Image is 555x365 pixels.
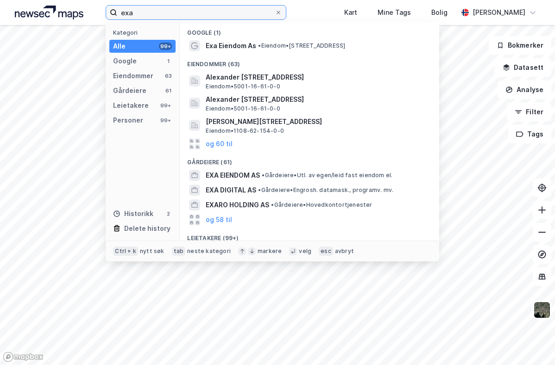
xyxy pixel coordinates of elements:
[180,53,439,70] div: Eiendommer (63)
[113,29,176,36] div: Kategori
[180,151,439,168] div: Gårdeiere (61)
[206,72,428,83] span: Alexander [STREET_ADDRESS]
[507,103,551,121] button: Filter
[206,94,428,105] span: Alexander [STREET_ADDRESS]
[271,201,274,208] span: •
[489,36,551,55] button: Bokmerker
[262,172,265,179] span: •
[180,227,439,244] div: Leietakere (99+)
[258,42,261,49] span: •
[271,201,372,209] span: Gårdeiere • Hovedkontortjenester
[206,127,284,135] span: Eiendom • 1108-62-154-0-0
[164,210,172,217] div: 2
[319,247,333,256] div: esc
[164,87,172,94] div: 61
[124,223,170,234] div: Delete history
[172,247,186,256] div: tab
[140,247,164,255] div: nytt søk
[180,22,439,38] div: Google (1)
[113,115,143,126] div: Personer
[258,186,261,193] span: •
[113,247,138,256] div: Ctrl + k
[206,185,256,196] span: EXA DIGITAL AS
[113,70,153,81] div: Eiendommer
[498,80,551,99] button: Analyse
[258,247,282,255] div: markere
[431,7,448,18] div: Bolig
[378,7,411,18] div: Mine Tags
[206,214,232,225] button: og 58 til
[206,105,280,112] span: Eiendom • 5001-16-61-0-0
[164,72,172,80] div: 63
[113,56,137,67] div: Google
[206,170,260,181] span: EXA EIENDOM AS
[206,83,280,90] span: Eiendom • 5001-16-61-0-0
[206,138,233,149] button: og 60 til
[159,102,172,109] div: 99+
[159,43,172,50] div: 99+
[473,7,525,18] div: [PERSON_NAME]
[262,172,392,179] span: Gårdeiere • Utl. av egen/leid fast eiendom el.
[509,321,555,365] iframe: Chat Widget
[164,57,172,65] div: 1
[495,58,551,77] button: Datasett
[113,41,126,52] div: Alle
[206,40,256,51] span: Exa Eiendom As
[533,301,551,319] img: 9k=
[206,199,269,210] span: EXARO HOLDING AS
[508,125,551,143] button: Tags
[344,7,357,18] div: Kart
[3,352,44,362] a: Mapbox homepage
[206,116,428,127] span: [PERSON_NAME][STREET_ADDRESS]
[187,247,231,255] div: neste kategori
[117,6,275,19] input: Søk på adresse, matrikkel, gårdeiere, leietakere eller personer
[258,186,393,194] span: Gårdeiere • Engrosh. datamask., programv. mv.
[299,247,311,255] div: velg
[15,6,83,19] img: logo.a4113a55bc3d86da70a041830d287a7e.svg
[509,321,555,365] div: Kontrollprogram for chat
[113,85,146,96] div: Gårdeiere
[113,208,153,219] div: Historikk
[258,42,345,49] span: Eiendom • [STREET_ADDRESS]
[113,100,149,111] div: Leietakere
[159,117,172,124] div: 99+
[335,247,354,255] div: avbryt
